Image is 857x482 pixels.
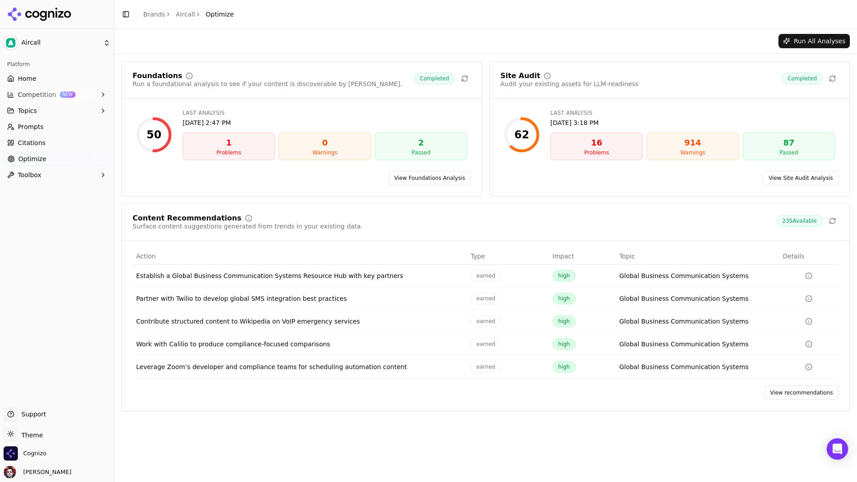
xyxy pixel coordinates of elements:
[470,252,545,261] div: Type
[187,149,271,156] div: Problems
[747,149,831,156] div: Passed
[500,72,540,79] div: Site Audit
[4,120,110,134] a: Prompts
[18,122,44,131] span: Prompts
[4,57,110,71] div: Platform
[747,137,831,149] div: 87
[782,73,823,84] span: Completed
[619,317,749,326] a: Global Business Communication Systems
[21,39,100,47] span: Aircall
[778,34,850,48] button: Run All Analyses
[763,171,839,185] a: View Site Audit Analysis
[777,215,823,227] span: 235 Available
[20,468,71,476] span: [PERSON_NAME]
[783,252,835,261] div: Details
[379,137,463,149] div: 2
[4,136,110,150] a: Citations
[4,36,18,50] img: Aircall
[136,271,463,280] div: Establish a Global Business Communication Systems Resource Hub with key partners
[18,170,42,179] span: Toolbox
[4,466,71,478] button: Open user button
[414,73,455,84] span: Completed
[183,118,467,127] div: [DATE] 2:47 PM
[554,137,639,149] div: 16
[619,294,749,303] a: Global Business Communication Systems
[619,271,749,280] a: Global Business Communication Systems
[183,109,467,116] div: Last Analysis
[18,154,46,163] span: Optimize
[4,466,16,478] img: Deniz Ozcan
[4,71,110,86] a: Home
[143,10,234,19] nav: breadcrumb
[4,168,110,182] button: Toolbox
[514,128,529,142] div: 62
[619,362,749,371] a: Global Business Communication Systems
[619,252,775,261] div: Topic
[187,137,271,149] div: 1
[136,294,463,303] div: Partner with Twilio to develop global SMS integration best practices
[650,149,735,156] div: Warnings
[4,87,110,102] button: CompetitionNEW
[470,270,501,282] span: earned
[60,91,76,98] span: NEW
[18,74,36,83] span: Home
[619,340,749,349] a: Global Business Communication Systems
[4,446,46,461] button: Open organization switcher
[553,270,576,282] span: high
[18,432,43,439] span: Theme
[283,137,367,149] div: 0
[133,215,241,222] div: Content Recommendations
[136,340,463,349] div: Work with Calilio to produce compliance-focused comparisons
[553,361,576,373] span: high
[206,10,234,19] span: Optimize
[4,104,110,118] button: Topics
[143,11,165,18] a: Brands
[133,248,839,378] div: Data table
[18,106,37,115] span: Topics
[133,222,363,231] div: Surface content suggestions generated from trends in your existing data.
[470,316,501,327] span: earned
[18,410,46,419] span: Support
[470,338,501,350] span: earned
[23,449,46,457] span: Cognizo
[133,79,402,88] div: Run a foundational analysis to see if your content is discoverable by [PERSON_NAME].
[500,79,638,88] div: Audit your existing assets for LLM-readiness
[379,149,463,156] div: Passed
[827,438,848,460] div: Open Intercom Messenger
[470,361,501,373] span: earned
[553,252,612,261] div: Impact
[553,338,576,350] span: high
[764,386,839,400] a: View recommendations
[18,90,56,99] span: Competition
[283,149,367,156] div: Warnings
[554,149,639,156] div: Problems
[136,362,463,371] div: Leverage Zoom’s developer and compliance teams for scheduling automation content
[553,316,576,327] span: high
[136,317,463,326] div: Contribute structured content to Wikipedia on VoIP emergency services
[18,138,46,147] span: Citations
[4,446,18,461] img: Cognizo
[553,293,576,304] span: high
[136,252,463,261] div: Action
[4,152,110,166] a: Optimize
[550,118,835,127] div: [DATE] 3:18 PM
[388,171,471,185] a: View Foundations Analysis
[133,72,182,79] div: Foundations
[550,109,835,116] div: Last Analysis
[146,128,161,142] div: 50
[650,137,735,149] div: 914
[176,10,195,19] a: Aircall
[470,293,501,304] span: earned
